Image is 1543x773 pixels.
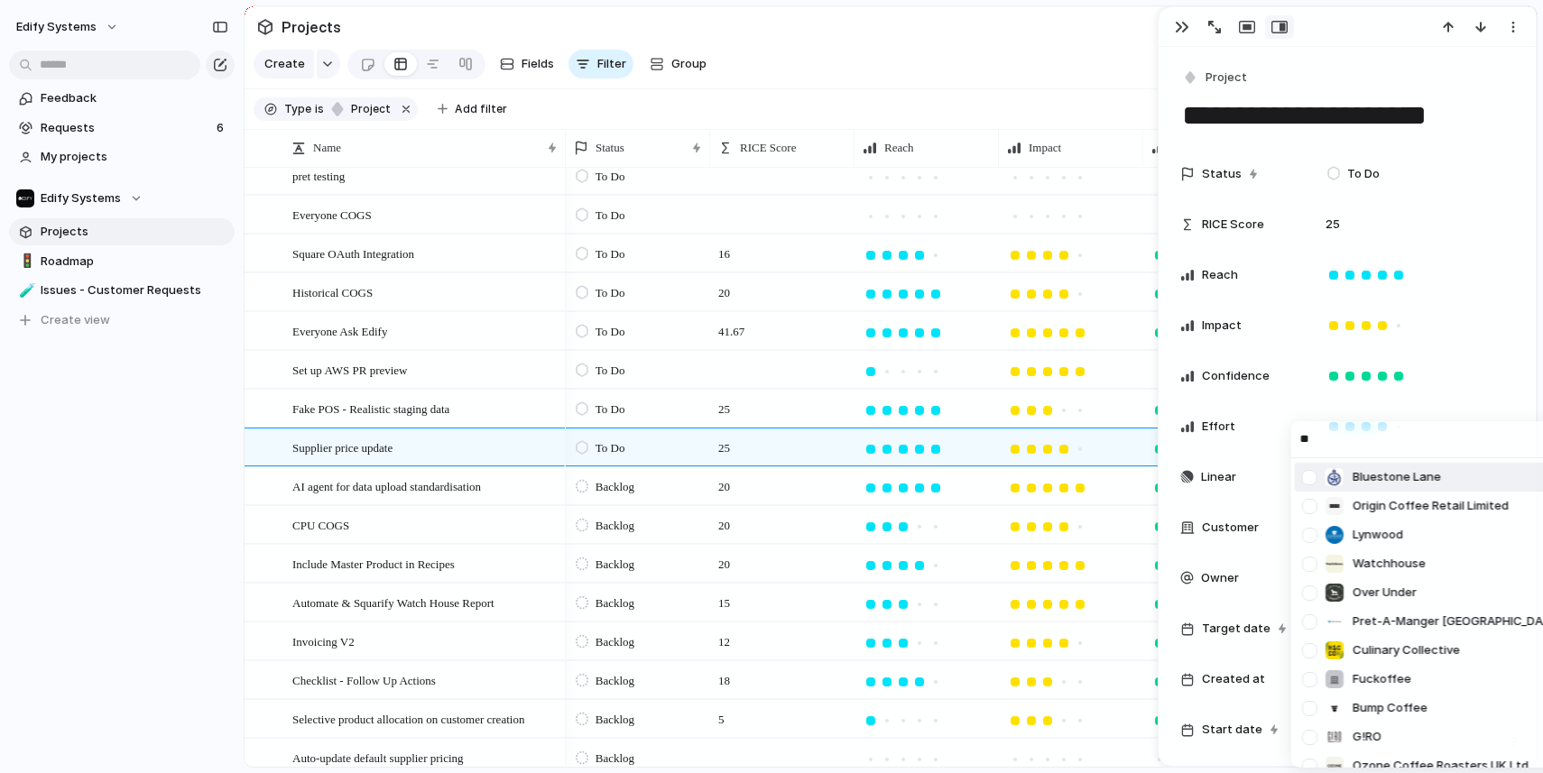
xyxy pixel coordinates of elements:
[1353,699,1428,717] span: Bump Coffee
[1353,468,1441,486] span: Bluestone Lane
[1353,497,1509,515] span: Origin Coffee Retail Limited
[1353,584,1417,602] span: Over Under
[1353,641,1460,659] span: Culinary Collective
[1353,670,1411,688] span: Fuckoffee
[1353,555,1426,573] span: Watchhouse
[1353,526,1403,544] span: Lynwood
[1353,728,1381,746] span: G!RO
